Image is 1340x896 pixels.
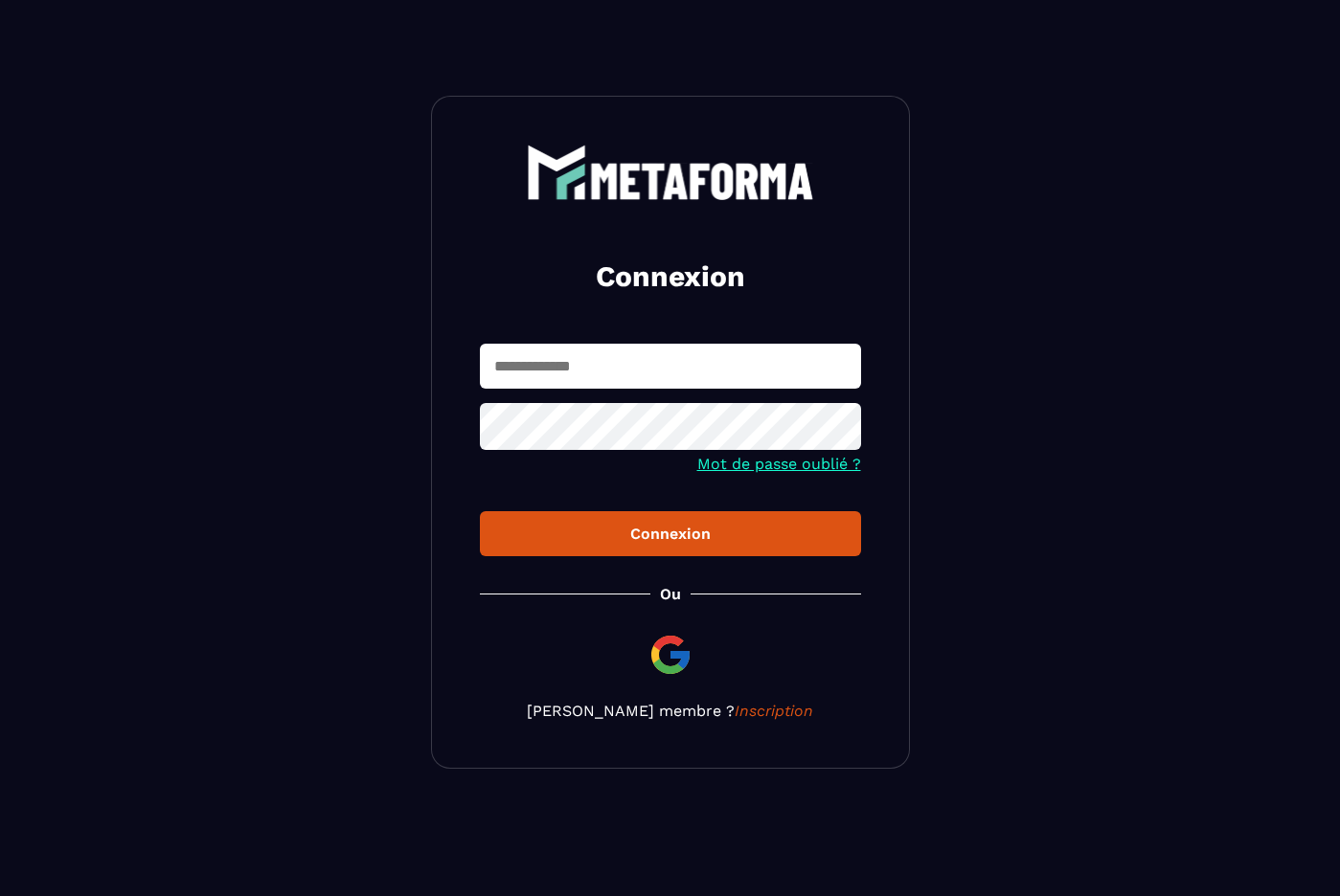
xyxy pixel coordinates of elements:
[647,632,693,678] img: google
[480,511,861,556] button: Connexion
[697,455,861,473] a: Mot de passe oublié ?
[527,145,814,200] img: logo
[660,585,681,603] p: Ou
[495,525,846,543] div: Connexion
[735,702,813,720] a: Inscription
[480,145,861,200] a: logo
[503,258,838,296] h2: Connexion
[480,702,861,720] p: [PERSON_NAME] membre ?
